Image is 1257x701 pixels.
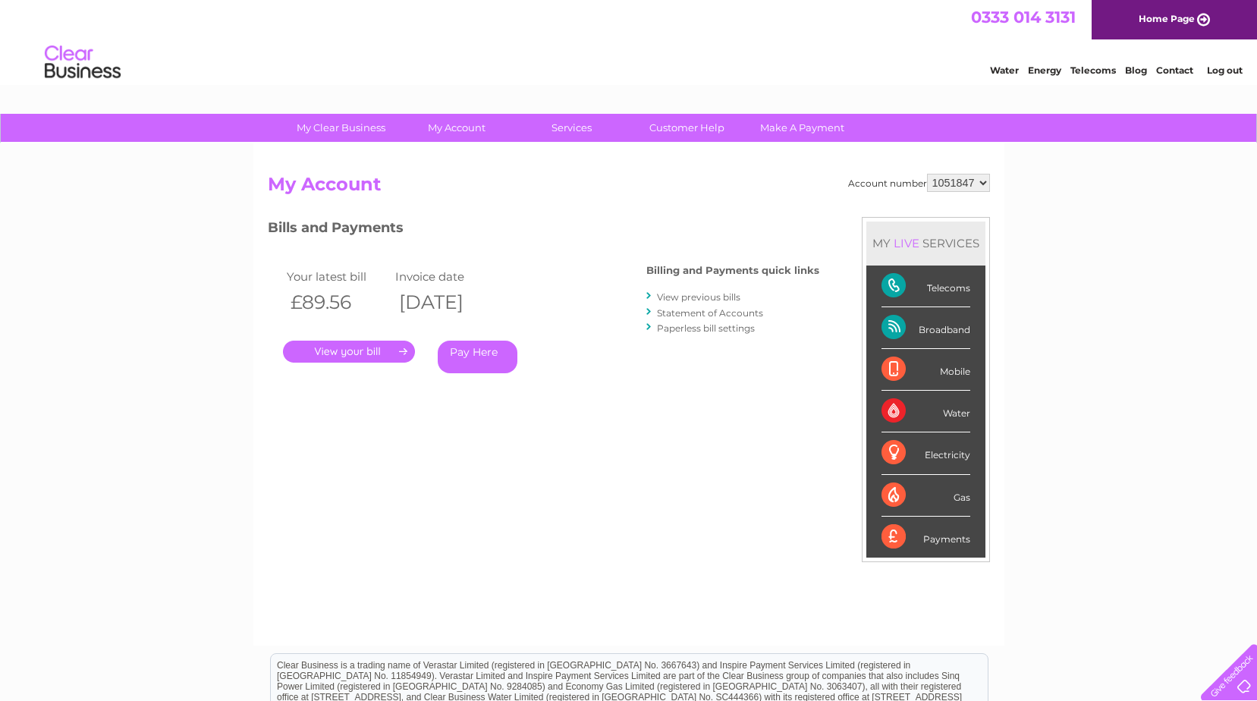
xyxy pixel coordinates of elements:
img: logo.png [44,39,121,86]
a: My Account [394,114,519,142]
a: View previous bills [657,291,740,303]
a: Contact [1156,64,1193,76]
div: Clear Business is a trading name of Verastar Limited (registered in [GEOGRAPHIC_DATA] No. 3667643... [271,8,988,74]
a: Log out [1207,64,1243,76]
div: Mobile [881,349,970,391]
div: Account number [848,174,990,192]
div: Electricity [881,432,970,474]
h2: My Account [268,174,990,203]
a: Water [990,64,1019,76]
h4: Billing and Payments quick links [646,265,819,276]
a: 0333 014 3131 [971,8,1076,27]
td: Invoice date [391,266,501,287]
div: Gas [881,475,970,517]
a: . [283,341,415,363]
a: Blog [1125,64,1147,76]
div: Water [881,391,970,432]
th: [DATE] [391,287,501,318]
a: Telecoms [1070,64,1116,76]
div: Broadband [881,307,970,349]
a: Make A Payment [740,114,865,142]
a: My Clear Business [278,114,404,142]
a: Paperless bill settings [657,322,755,334]
div: LIVE [891,236,922,250]
td: Your latest bill [283,266,392,287]
a: Statement of Accounts [657,307,763,319]
a: Services [509,114,634,142]
a: Pay Here [438,341,517,373]
div: Payments [881,517,970,558]
div: Telecoms [881,266,970,307]
th: £89.56 [283,287,392,318]
div: MY SERVICES [866,222,985,265]
a: Energy [1028,64,1061,76]
h3: Bills and Payments [268,217,819,244]
a: Customer Help [624,114,749,142]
